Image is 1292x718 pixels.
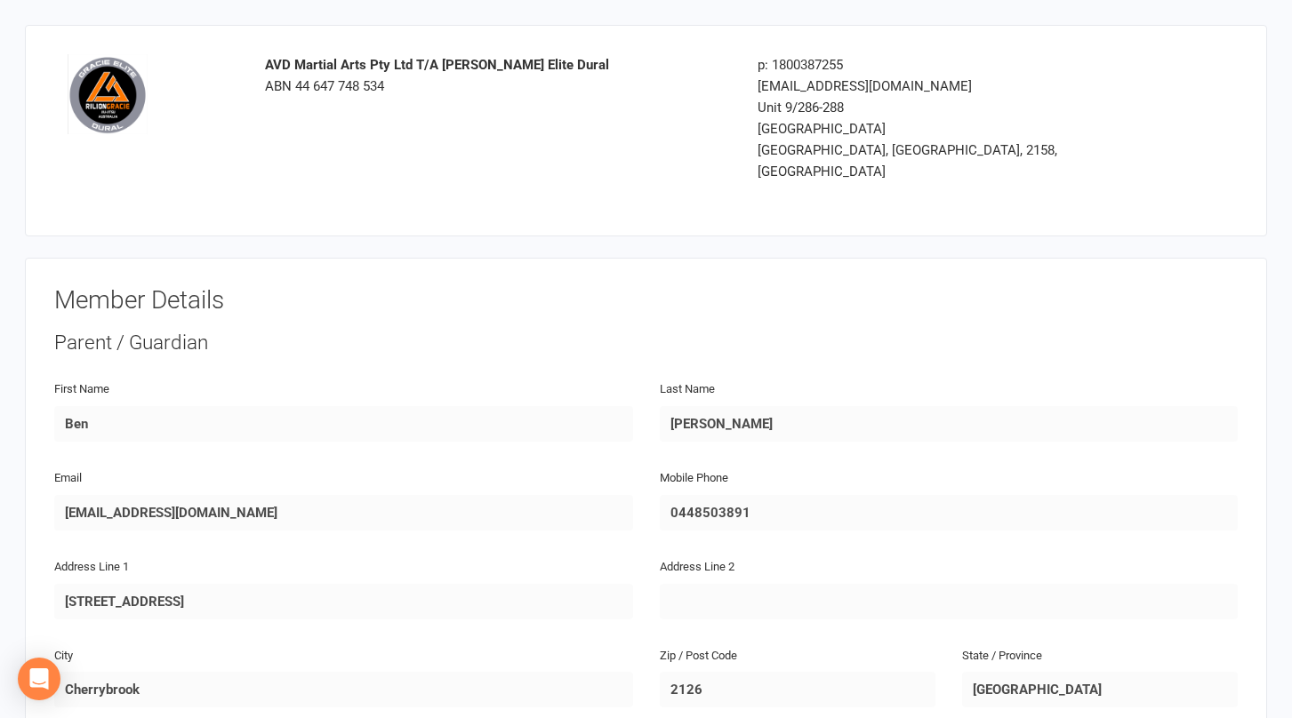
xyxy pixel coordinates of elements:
[660,469,728,488] label: Mobile Phone
[54,287,1238,315] h3: Member Details
[962,647,1042,666] label: State / Province
[660,558,734,577] label: Address Line 2
[54,647,73,666] label: City
[660,647,737,666] label: Zip / Post Code
[54,469,82,488] label: Email
[265,57,609,73] strong: AVD Martial Arts Pty Ltd T/A [PERSON_NAME] Elite Dural
[758,54,1126,76] div: p: 1800387255
[660,380,715,399] label: Last Name
[54,558,129,577] label: Address Line 1
[758,118,1126,140] div: [GEOGRAPHIC_DATA]
[18,658,60,700] div: Open Intercom Messenger
[54,329,1238,357] div: Parent / Guardian
[758,97,1126,118] div: Unit 9/286-288
[265,54,732,97] div: ABN 44 647 748 534
[68,54,148,134] img: 4ac8c5f5-42a9-4c23-917a-e6e20e2754b2.png
[54,380,109,399] label: First Name
[758,140,1126,182] div: [GEOGRAPHIC_DATA], [GEOGRAPHIC_DATA], 2158, [GEOGRAPHIC_DATA]
[758,76,1126,97] div: [EMAIL_ADDRESS][DOMAIN_NAME]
